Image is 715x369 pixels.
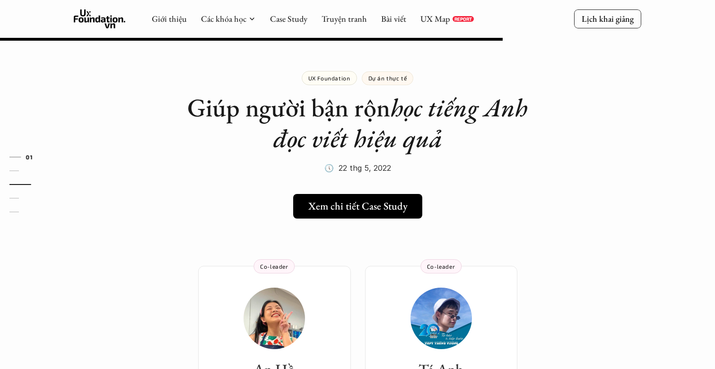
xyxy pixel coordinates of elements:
a: Bài viết [381,13,406,24]
p: Lịch khai giảng [582,13,634,24]
a: Xem chi tiết Case Study [293,194,422,219]
a: Case Study [270,13,307,24]
a: Lịch khai giảng [574,9,641,28]
p: UX Foundation [308,75,350,81]
strong: 01 [26,154,32,160]
p: REPORT [454,16,472,22]
a: Truyện tranh [322,13,367,24]
p: Co-leader [260,263,288,270]
a: REPORT [453,16,474,22]
p: Co-leader [427,263,455,270]
a: Giới thiệu [152,13,187,24]
p: Dự án thực tế [368,75,407,81]
a: UX Map [420,13,450,24]
a: 01 [9,151,54,163]
p: 🕔 22 thg 5, 2022 [324,161,391,175]
h5: Xem chi tiết Case Study [308,200,408,212]
a: Các khóa học [201,13,246,24]
h1: Giúp người bận rộn [168,92,547,154]
em: học tiếng Anh đọc viết hiệu quả [273,91,534,155]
